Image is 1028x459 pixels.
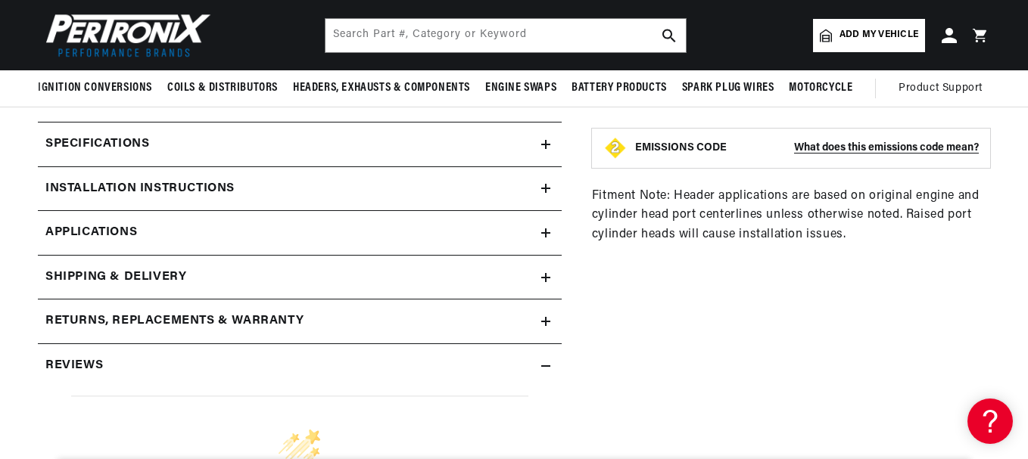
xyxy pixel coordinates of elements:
strong: What does this emissions code mean? [794,142,979,154]
summary: Coils & Distributors [160,70,285,106]
summary: Ignition Conversions [38,70,160,106]
button: EMISSIONS CODEWhat does this emissions code mean? [635,141,979,155]
summary: Battery Products [564,70,674,106]
h2: Installation instructions [45,179,235,199]
summary: Spark Plug Wires [674,70,782,106]
span: Coils & Distributors [167,80,278,96]
span: Motorcycle [789,80,852,96]
a: Add my vehicle [813,19,925,52]
span: Product Support [899,80,983,97]
summary: Returns, Replacements & Warranty [38,299,562,343]
summary: Installation instructions [38,167,562,211]
summary: Specifications [38,123,562,166]
button: search button [653,19,686,52]
h2: Shipping & Delivery [45,268,186,287]
h2: Specifications [45,135,149,154]
span: Applications [45,223,137,243]
h2: Reviews [45,356,103,376]
span: Spark Plug Wires [682,80,774,96]
summary: Motorcycle [781,70,860,106]
summary: Headers, Exhausts & Components [285,70,478,106]
summary: Shipping & Delivery [38,256,562,299]
h2: Returns, Replacements & Warranty [45,312,304,331]
span: Headers, Exhausts & Components [293,80,470,96]
strong: EMISSIONS CODE [635,142,727,154]
a: Applications [38,211,562,256]
span: Ignition Conversions [38,80,152,96]
summary: Engine Swaps [478,70,564,106]
span: Engine Swaps [485,80,556,96]
span: Add my vehicle [840,28,918,42]
summary: Reviews [38,344,562,388]
input: Search Part #, Category or Keyword [326,19,686,52]
img: Emissions code [603,136,628,160]
span: Battery Products [572,80,667,96]
img: Pertronix [38,9,212,61]
summary: Product Support [899,70,990,107]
